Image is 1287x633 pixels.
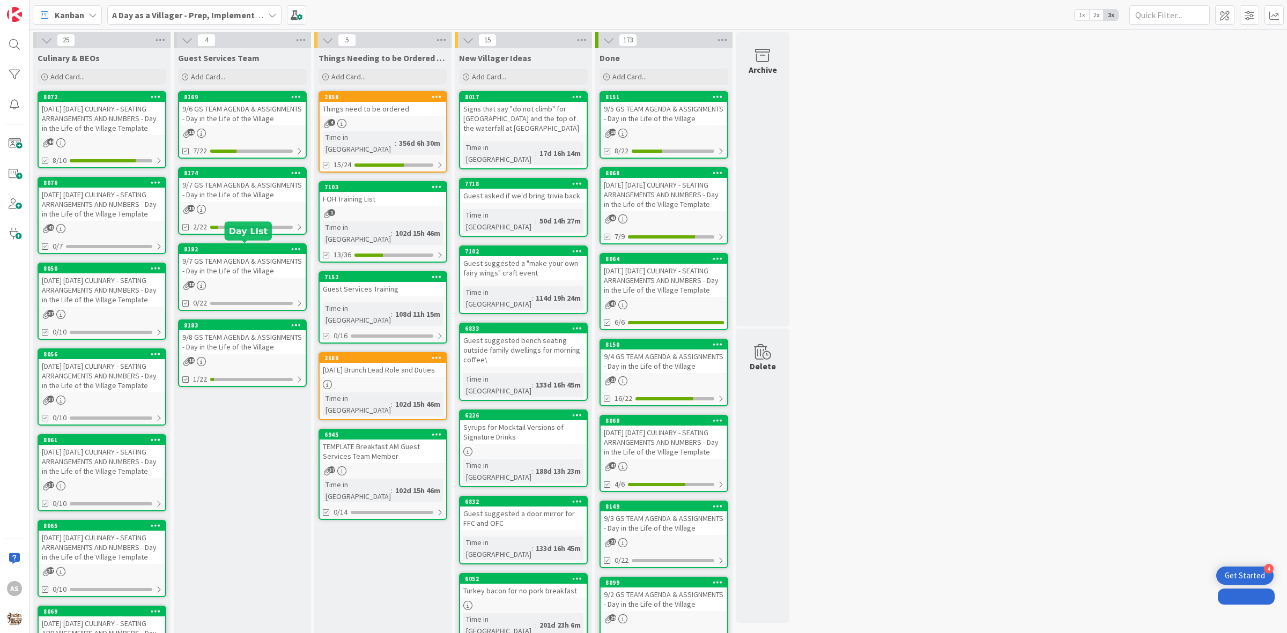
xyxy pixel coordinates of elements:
[465,325,587,332] div: 6833
[535,215,537,227] span: :
[537,147,583,159] div: 17d 16h 14m
[188,281,195,288] span: 18
[460,333,587,367] div: Guest suggested bench seating outside family dwellings for morning coffee\
[324,183,446,191] div: 7103
[460,247,587,256] div: 7102
[334,507,347,518] span: 0/14
[39,359,165,392] div: [DATE] [DATE] CULINARY - SEATING ARRANGEMENTS AND NUMBERS - Day in the Life of the Village Template
[749,63,777,76] div: Archive
[193,221,207,233] span: 2/22
[537,619,583,631] div: 201d 23h 6m
[460,497,587,530] div: 6832Guest suggested a door mirror for FFC and OFC
[463,142,535,165] div: Time in [GEOGRAPHIC_DATA]
[615,393,632,404] span: 16/22
[601,254,727,264] div: 8064
[472,72,506,81] span: Add Card...
[319,429,447,520] a: 6945TEMPLATE Breakfast AM Guest Services Team MemberTime in [GEOGRAPHIC_DATA]:102d 15h 46m0/14
[601,349,727,373] div: 9/4 GS TEAM AGENDA & ASSIGNMENTS - Day in the Life of the Village
[393,485,443,496] div: 102d 15h 46m
[459,323,588,401] a: 6833Guest suggested bench seating outside family dwellings for morning coffee\Time in [GEOGRAPHIC...
[7,611,22,626] img: avatar
[323,131,395,155] div: Time in [GEOGRAPHIC_DATA]
[460,324,587,367] div: 6833Guest suggested bench seating outside family dwellings for morning coffee\
[178,167,307,235] a: 81749/7 GS TEAM AGENDA & ASSIGNMENTS - Day in the Life of the Village2/22
[193,297,207,309] span: 0/22
[600,253,728,330] a: 8064[DATE] [DATE] CULINARY - SEATING ARRANGEMENTS AND NUMBERS - Day in the Life of the Village Te...
[178,319,307,387] a: 81839/8 GS TEAM AGENDA & ASSIGNMENTS - Day in the Life of the Village1/22
[188,129,195,136] span: 18
[178,53,260,63] span: Guest Services Team
[601,254,727,297] div: 8064[DATE] [DATE] CULINARY - SEATING ARRANGEMENTS AND NUMBERS - Day in the Life of the Village Te...
[459,245,588,314] a: 7102Guest suggested a "make your own fairy wings" craft eventTime in [GEOGRAPHIC_DATA]:114d 19h 24m
[197,34,216,47] span: 4
[320,272,446,282] div: 7152
[178,91,307,159] a: 81699/6 GS TEAM AGENDA & ASSIGNMENTS - Day in the Life of the Village7/22
[193,374,207,385] span: 1/22
[38,53,100,63] span: Culinary & BEOs
[601,416,727,459] div: 8060[DATE] [DATE] CULINARY - SEATING ARRANGEMENTS AND NUMBERS - Day in the Life of the Village Te...
[601,102,727,125] div: 9/5 GS TEAM AGENDA & ASSIGNMENTS - Day in the Life of the Village
[179,92,306,125] div: 81699/6 GS TEAM AGENDA & ASSIGNMENTS - Day in the Life of the Village
[320,192,446,206] div: FOH Training List
[323,392,391,416] div: Time in [GEOGRAPHIC_DATA]
[328,466,335,473] span: 37
[184,322,306,329] div: 8183
[1216,567,1274,585] div: Open Get Started checklist, remaining modules: 4
[324,273,446,281] div: 7152
[39,264,165,307] div: 8050[DATE] [DATE] CULINARY - SEATING ARRANGEMENTS AND NUMBERS - Day in the Life of the Village Te...
[601,340,727,349] div: 8150
[1129,5,1210,25] input: Quick Filter...
[55,9,84,21] span: Kanban
[460,92,587,102] div: 8017
[334,330,347,341] span: 0/16
[463,286,531,310] div: Time in [GEOGRAPHIC_DATA]
[38,434,166,511] a: 8061[DATE] [DATE] CULINARY - SEATING ARRANGEMENTS AND NUMBERS - Day in the Life of the Village Te...
[179,244,306,254] div: 8182
[750,360,776,373] div: Delete
[531,292,533,304] span: :
[601,340,727,373] div: 81509/4 GS TEAM AGENDA & ASSIGNMENTS - Day in the Life of the Village
[179,330,306,354] div: 9/8 GS TEAM AGENDA & ASSIGNMENTS - Day in the Life of the Village
[320,440,446,463] div: TEMPLATE Breakfast AM Guest Services Team Member
[460,102,587,135] div: Signs that say "do not climb" for [GEOGRAPHIC_DATA] and the top of the waterfall at [GEOGRAPHIC_D...
[320,272,446,296] div: 7152Guest Services Training
[537,215,583,227] div: 50d 14h 27m
[331,72,366,81] span: Add Card...
[319,352,447,420] a: 2689[DATE] Brunch Lead Role and DutiesTime in [GEOGRAPHIC_DATA]:102d 15h 46m
[179,102,306,125] div: 9/6 GS TEAM AGENDA & ASSIGNMENTS - Day in the Life of the Village
[320,430,446,440] div: 6945
[38,177,166,254] a: 8076[DATE] [DATE] CULINARY - SEATING ARRANGEMENTS AND NUMBERS - Day in the Life of the Village Te...
[319,181,447,263] a: 7103FOH Training ListTime in [GEOGRAPHIC_DATA]:102d 15h 46m13/36
[609,462,616,469] span: 41
[601,178,727,211] div: [DATE] [DATE] CULINARY - SEATING ARRANGEMENTS AND NUMBERS - Day in the Life of the Village Template
[1225,570,1265,581] div: Get Started
[535,619,537,631] span: :
[601,168,727,178] div: 8068
[465,575,587,583] div: 6052
[1075,10,1089,20] span: 1x
[53,155,66,166] span: 8/10
[43,351,165,358] div: 8056
[605,341,727,348] div: 8150
[615,231,625,242] span: 7/9
[601,511,727,535] div: 9/3 GS TEAM AGENDA & ASSIGNMENTS - Day in the Life of the Village
[601,168,727,211] div: 8068[DATE] [DATE] CULINARY - SEATING ARRANGEMENTS AND NUMBERS - Day in the Life of the Village Te...
[39,435,165,445] div: 8061
[612,72,647,81] span: Add Card...
[47,481,54,488] span: 37
[391,485,393,496] span: :
[39,521,165,531] div: 8065
[320,102,446,116] div: Things need to be ordered
[460,411,587,444] div: 6226Syrups for Mocktail Versions of Signature Drinks
[396,137,443,149] div: 356d 6h 30m
[39,92,165,135] div: 8072[DATE] [DATE] CULINARY - SEATING ARRANGEMENTS AND NUMBERS - Day in the Life of the Village Te...
[193,145,207,157] span: 7/22
[179,92,306,102] div: 8169
[179,321,306,354] div: 81839/8 GS TEAM AGENDA & ASSIGNMENTS - Day in the Life of the Village
[188,205,195,212] span: 19
[531,465,533,477] span: :
[460,497,587,507] div: 6832
[533,542,583,554] div: 133d 16h 45m
[605,579,727,586] div: 8099
[43,265,165,272] div: 8050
